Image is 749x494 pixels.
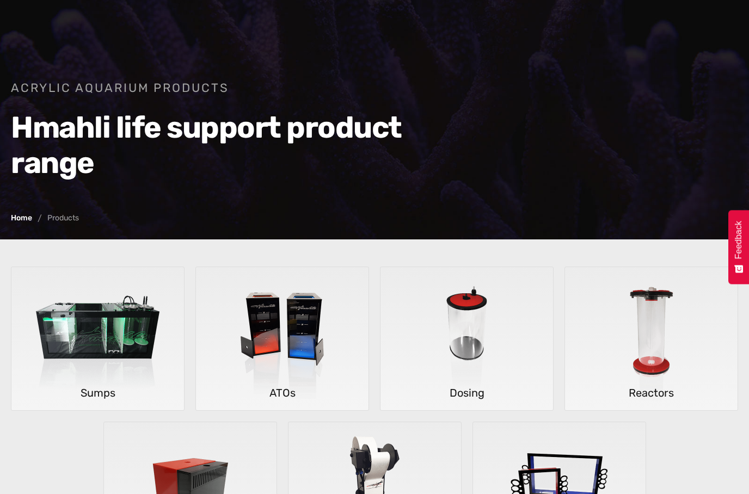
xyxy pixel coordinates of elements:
[11,80,430,96] h1: Acrylic aquarium products
[195,267,369,411] a: ATOsATOs
[565,384,738,402] h5: Reactors
[202,267,363,411] img: ATOs
[380,267,554,411] a: DosingDosing
[564,267,738,411] a: ReactorsReactors
[386,267,547,411] img: Dosing
[11,214,32,222] a: Home
[11,384,184,402] h5: Sumps
[11,110,430,181] h2: Hmahli life support product range
[11,267,185,411] a: SumpsSumps
[728,210,749,284] button: Feedback - Show survey
[47,214,79,222] div: Products
[734,221,744,259] span: Feedback
[571,267,732,411] img: Reactors
[380,384,553,402] h5: Dosing
[17,267,178,411] img: Sumps
[196,384,369,402] h5: ATOs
